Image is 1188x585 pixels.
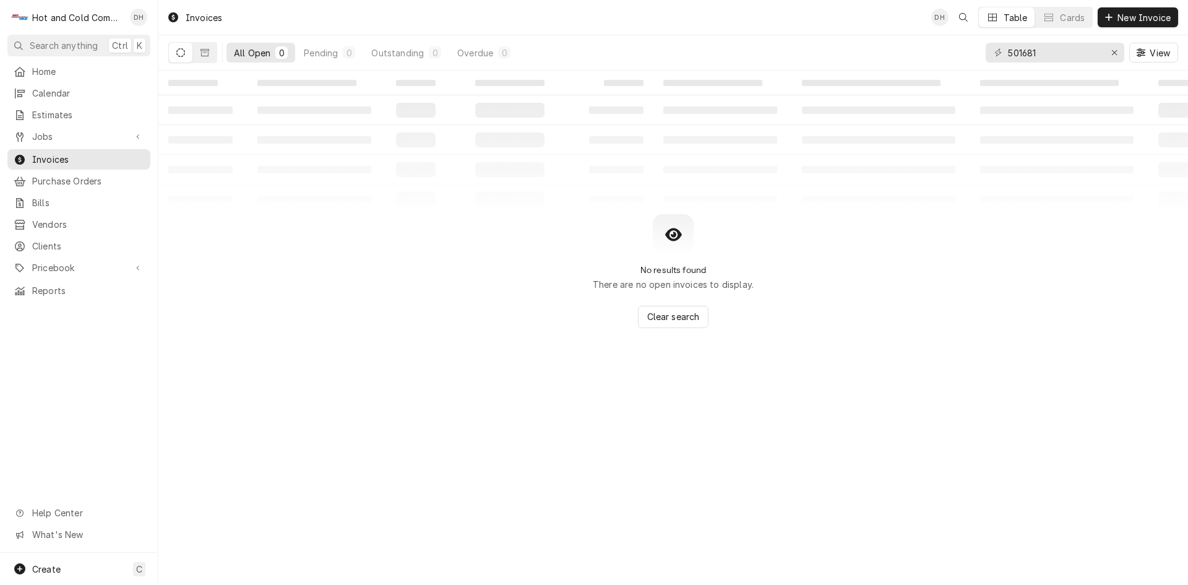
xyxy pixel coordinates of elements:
span: Reports [32,284,144,297]
span: Ctrl [112,39,128,52]
span: ‌ [475,80,544,86]
a: Go to Jobs [7,126,150,147]
div: H [11,9,28,26]
span: What's New [32,528,143,541]
a: Calendar [7,83,150,103]
span: ‌ [604,80,643,86]
span: K [137,39,142,52]
div: Hot and Cold Commercial Kitchens, Inc.'s Avatar [11,9,28,26]
div: Cards [1060,11,1085,24]
div: Overdue [457,46,493,59]
a: Bills [7,193,150,213]
table: All Open Invoices List Loading [158,71,1188,214]
span: Pricebook [32,261,126,274]
span: Vendors [32,218,144,231]
a: Clients [7,236,150,256]
span: Calendar [32,87,144,100]
button: Search anythingCtrlK [7,35,150,56]
div: Daryl Harris's Avatar [931,9,949,26]
span: Invoices [32,153,144,166]
a: Vendors [7,214,150,235]
span: Jobs [32,130,126,143]
button: Clear search [638,306,709,328]
span: Bills [32,196,144,209]
input: Keyword search [1008,43,1101,63]
a: Purchase Orders [7,171,150,191]
div: Table [1004,11,1028,24]
span: New Invoice [1115,11,1173,24]
h2: No results found [640,265,707,275]
span: Home [32,65,144,78]
span: Help Center [32,506,143,519]
button: New Invoice [1098,7,1178,27]
div: 0 [345,46,353,59]
div: Pending [304,46,338,59]
span: ‌ [980,80,1119,86]
div: 0 [278,46,285,59]
div: All Open [234,46,270,59]
div: DH [931,9,949,26]
a: Go to Pricebook [7,258,150,278]
button: Erase input [1104,43,1124,63]
span: Clients [32,240,144,253]
p: There are no open invoices to display. [593,278,754,291]
span: Purchase Orders [32,175,144,188]
span: ‌ [802,80,940,86]
div: Hot and Cold Commercial Kitchens, Inc. [32,11,123,24]
span: Estimates [32,108,144,121]
button: Open search [953,7,973,27]
div: 0 [431,46,439,59]
span: View [1147,46,1173,59]
a: Invoices [7,149,150,170]
span: ‌ [396,80,436,86]
span: Create [32,564,61,574]
a: Home [7,61,150,82]
div: 0 [501,46,508,59]
span: ‌ [168,80,218,86]
button: View [1129,43,1178,63]
span: Search anything [30,39,98,52]
div: DH [130,9,147,26]
span: Clear search [645,310,702,323]
div: Daryl Harris's Avatar [130,9,147,26]
a: Go to What's New [7,524,150,545]
a: Reports [7,280,150,301]
a: Go to Help Center [7,503,150,523]
div: Outstanding [371,46,424,59]
span: C [136,563,142,576]
span: ‌ [663,80,762,86]
span: ‌ [257,80,356,86]
a: Estimates [7,105,150,125]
